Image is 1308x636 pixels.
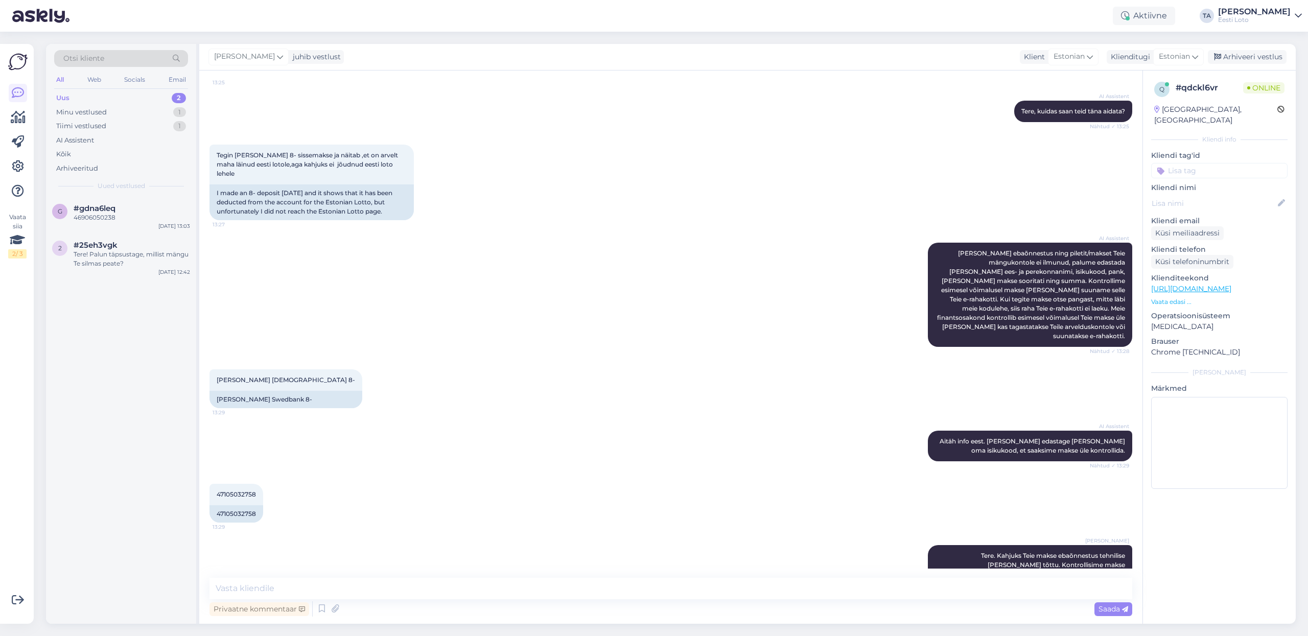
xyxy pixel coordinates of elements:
[1151,216,1288,226] p: Kliendi email
[1151,226,1224,240] div: Küsi meiliaadressi
[58,207,62,215] span: g
[1151,383,1288,394] p: Märkmed
[1054,51,1085,62] span: Estonian
[1151,368,1288,377] div: [PERSON_NAME]
[74,241,118,250] span: #25eh3vgk
[975,552,1127,578] span: Tere. Kahjuks Teie makse ebaõnnestus tehnilise [PERSON_NAME] tõttu. Kontrollisime makse [PERSON_N...
[74,204,115,213] span: #gdna6leq
[1243,82,1284,93] span: Online
[8,213,27,258] div: Vaata siia
[213,221,251,228] span: 13:27
[1152,198,1276,209] input: Lisa nimi
[1151,255,1233,269] div: Küsi telefoninumbrit
[1151,150,1288,161] p: Kliendi tag'id
[8,249,27,258] div: 2 / 3
[1090,347,1129,355] span: Nähtud ✓ 13:28
[1159,85,1164,93] span: q
[213,409,251,416] span: 13:29
[158,268,190,276] div: [DATE] 12:42
[56,163,98,174] div: Arhiveeritud
[56,93,69,103] div: Uus
[214,51,275,62] span: [PERSON_NAME]
[54,73,66,86] div: All
[85,73,103,86] div: Web
[1085,537,1129,545] span: [PERSON_NAME]
[1151,244,1288,255] p: Kliendi telefon
[213,523,251,531] span: 13:29
[167,73,188,86] div: Email
[1154,104,1277,126] div: [GEOGRAPHIC_DATA], [GEOGRAPHIC_DATA]
[1151,336,1288,347] p: Brauser
[1159,51,1190,62] span: Estonian
[8,52,28,72] img: Askly Logo
[1151,284,1231,293] a: [URL][DOMAIN_NAME]
[1091,92,1129,100] span: AI Assistent
[1208,50,1287,64] div: Arhiveeri vestlus
[172,93,186,103] div: 2
[1091,422,1129,430] span: AI Assistent
[56,149,71,159] div: Kõik
[217,376,355,384] span: [PERSON_NAME] [DEMOGRAPHIC_DATA] 8-
[158,222,190,230] div: [DATE] 13:03
[173,107,186,117] div: 1
[217,490,256,498] span: 47105032758
[209,184,414,220] div: I made an 8- deposit [DATE] and it shows that it has been deducted from the account for the Eston...
[1218,8,1302,24] a: [PERSON_NAME]Eesti Loto
[1151,297,1288,307] p: Vaata edasi ...
[1218,8,1291,16] div: [PERSON_NAME]
[213,79,251,86] span: 13:25
[1218,16,1291,24] div: Eesti Loto
[209,602,309,616] div: Privaatne kommentaar
[74,250,190,268] div: Tere! Palun täpsustage, millist mängu Te silmas peate?
[56,121,106,131] div: Tiimi vestlused
[1107,52,1150,62] div: Klienditugi
[56,135,94,146] div: AI Assistent
[58,244,62,252] span: 2
[122,73,147,86] div: Socials
[74,213,190,222] div: 46906050238
[1113,7,1175,25] div: Aktiivne
[1151,273,1288,284] p: Klienditeekond
[1020,52,1045,62] div: Klient
[98,181,145,191] span: Uued vestlused
[173,121,186,131] div: 1
[63,53,104,64] span: Otsi kliente
[1091,234,1129,242] span: AI Assistent
[1151,182,1288,193] p: Kliendi nimi
[1090,123,1129,130] span: Nähtud ✓ 13:25
[1099,604,1128,614] span: Saada
[1151,347,1288,358] p: Chrome [TECHNICAL_ID]
[1151,311,1288,321] p: Operatsioonisüsteem
[937,249,1127,340] span: [PERSON_NAME] ebaõnnestus ning piletit/makset Teie mängukontole ei ilmunud, palume edastada [PERS...
[940,437,1127,454] span: Aitäh info eest. [PERSON_NAME] edastage [PERSON_NAME] oma isikukood, et saaksime makse üle kontro...
[1200,9,1214,23] div: TA
[1176,82,1243,94] div: # qdckl6vr
[1151,321,1288,332] p: [MEDICAL_DATA]
[217,151,400,177] span: Tegin [PERSON_NAME] 8- sissemakse ja näitab ,et on arvelt maha läinud eesti lotole,aga kahjuks ei...
[1090,462,1129,469] span: Nähtud ✓ 13:29
[56,107,107,117] div: Minu vestlused
[1151,163,1288,178] input: Lisa tag
[1151,135,1288,144] div: Kliendi info
[209,505,263,523] div: 47105032758
[209,391,362,408] div: [PERSON_NAME] Swedbank 8-
[1021,107,1125,115] span: Tere, kuidas saan teid täna aidata?
[289,52,341,62] div: juhib vestlust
